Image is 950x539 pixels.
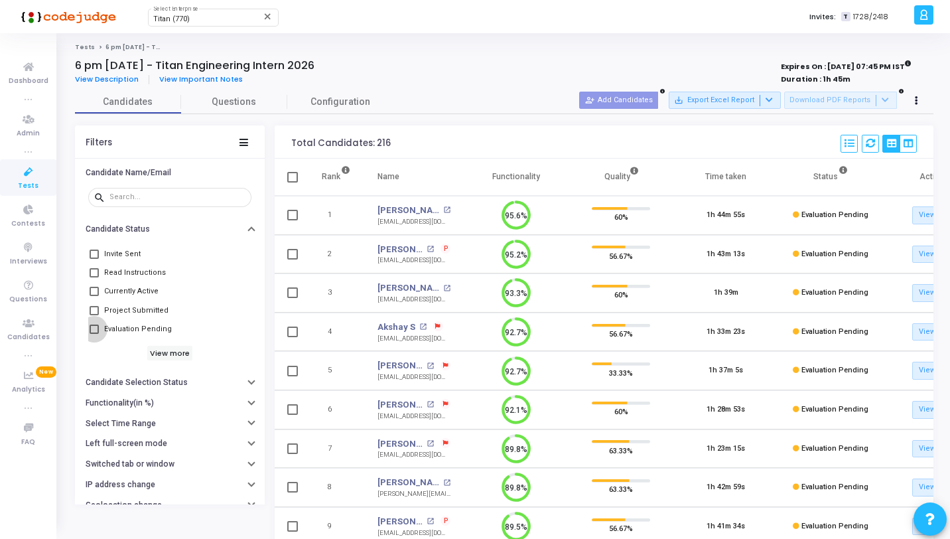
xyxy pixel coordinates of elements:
[86,398,154,408] h6: Functionality(in %)
[75,454,265,475] button: Switched tab or window
[86,439,167,449] h6: Left full-screen mode
[707,404,745,416] div: 1h 28m 53s
[377,528,450,538] div: [EMAIL_ADDRESS][DOMAIN_NAME]
[86,501,162,510] h6: Geolocation change
[11,218,45,230] span: Contests
[377,169,399,184] div: Name
[377,359,423,372] a: [PERSON_NAME]
[614,288,628,301] span: 60%
[10,256,47,268] span: Interviews
[841,12,850,22] span: T
[801,210,868,219] span: Evaluation Pending
[21,437,35,448] span: FAQ
[263,11,273,22] mat-icon: Clear
[614,405,628,418] span: 60%
[9,294,47,305] span: Questions
[707,521,745,532] div: 1h 41m 34s
[377,398,423,412] a: [PERSON_NAME]
[310,95,370,109] span: Configuration
[801,327,868,336] span: Evaluation Pending
[75,43,933,52] nav: breadcrumb
[18,181,38,192] span: Tests
[75,433,265,454] button: Left full-screen mode
[709,365,743,376] div: 1h 37m 5s
[104,246,141,262] span: Invite Sent
[714,287,738,299] div: 1h 39m
[308,196,364,235] td: 1
[427,362,434,370] mat-icon: open_in_new
[778,159,883,196] th: Status
[308,159,364,196] th: Rank
[147,346,193,360] h6: View more
[464,159,569,196] th: Functionality
[801,288,868,297] span: Evaluation Pending
[882,135,917,153] div: View Options
[86,168,171,178] h6: Candidate Name/Email
[181,95,287,109] span: Questions
[75,495,265,516] button: Geolocation change
[104,283,159,299] span: Currently Active
[707,327,745,338] div: 1h 33m 23s
[12,384,45,396] span: Analytics
[7,332,50,343] span: Candidates
[308,235,364,274] td: 2
[609,483,633,496] span: 63.33%
[104,321,172,337] span: Evaluation Pending
[705,169,746,184] div: Time taken
[308,429,364,469] td: 7
[707,249,745,260] div: 1h 43m 13s
[444,516,448,526] span: P
[75,43,95,51] a: Tests
[443,479,450,487] mat-icon: open_in_new
[801,483,868,491] span: Evaluation Pending
[707,210,745,221] div: 1h 44m 55s
[781,74,850,84] strong: Duration : 1h 45m
[443,285,450,292] mat-icon: open_in_new
[104,303,169,319] span: Project Submitted
[377,334,450,344] div: [EMAIL_ADDRESS][DOMAIN_NAME]
[86,419,156,429] h6: Select Time Range
[579,92,658,109] button: Add Candidates
[75,372,265,393] button: Candidate Selection Status
[377,515,423,528] a: [PERSON_NAME] H
[75,475,265,495] button: IP address change
[308,390,364,429] td: 6
[17,128,40,139] span: Admin
[669,92,781,109] button: Export Excel Report
[377,450,450,460] div: [EMAIL_ADDRESS][DOMAIN_NAME]
[801,444,868,453] span: Evaluation Pending
[377,437,423,451] a: [PERSON_NAME] [PERSON_NAME]
[377,372,450,382] div: [EMAIL_ADDRESS][DOMAIN_NAME]
[707,482,745,493] div: 1h 42m 59s
[308,468,364,507] td: 8
[427,401,434,408] mat-icon: open_in_new
[75,413,265,433] button: Select Time Range
[853,11,888,23] span: 1728/2418
[109,193,246,201] input: Search...
[308,351,364,390] td: 5
[377,489,450,499] div: [PERSON_NAME][EMAIL_ADDRESS][DOMAIN_NAME]
[291,138,391,149] div: Total Candidates: 216
[17,3,116,30] img: logo
[427,518,434,525] mat-icon: open_in_new
[707,443,745,455] div: 1h 23m 15s
[801,366,868,374] span: Evaluation Pending
[308,313,364,352] td: 4
[75,162,265,183] button: Candidate Name/Email
[159,74,243,84] span: View Important Notes
[801,405,868,414] span: Evaluation Pending
[609,522,633,535] span: 56.67%
[609,443,633,457] span: 63.33%
[377,243,423,256] a: [PERSON_NAME]
[801,522,868,530] span: Evaluation Pending
[75,219,265,240] button: Candidate Status
[801,250,868,258] span: Evaluation Pending
[75,95,181,109] span: Candidates
[585,96,594,105] mat-icon: person_add_alt
[444,244,448,254] span: P
[443,206,450,214] mat-icon: open_in_new
[427,440,434,447] mat-icon: open_in_new
[377,256,450,266] div: [EMAIL_ADDRESS][DOMAIN_NAME]
[609,327,633,341] span: 56.67%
